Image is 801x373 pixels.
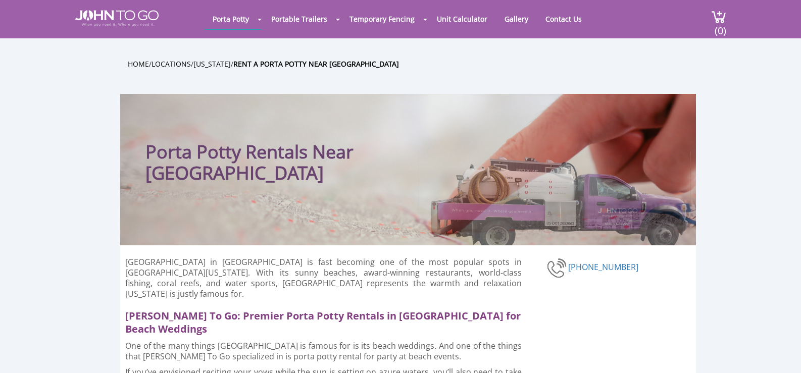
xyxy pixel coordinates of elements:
[233,59,399,69] a: Rent A Porta Potty Near [GEOGRAPHIC_DATA]
[125,257,522,299] p: [GEOGRAPHIC_DATA] in [GEOGRAPHIC_DATA] is fast becoming one of the most popular spots in [GEOGRAP...
[429,9,495,29] a: Unit Calculator
[75,10,159,26] img: JOHN to go
[538,9,589,29] a: Contact Us
[128,59,149,69] a: Home
[342,9,422,29] a: Temporary Fencing
[714,16,726,37] span: (0)
[418,151,691,245] img: Truck
[125,304,530,336] h2: [PERSON_NAME] To Go: Premier Porta Potty Rentals in [GEOGRAPHIC_DATA] for Beach Weddings
[152,59,191,69] a: Locations
[128,58,704,70] ul: / / /
[711,10,726,24] img: cart a
[145,114,471,184] h1: Porta Potty Rentals Near [GEOGRAPHIC_DATA]
[205,9,257,29] a: Porta Potty
[264,9,335,29] a: Portable Trailers
[568,261,638,273] a: [PHONE_NUMBER]
[547,257,568,279] img: Rent A Porta Potty Near Pompano Beach - Porta Potty
[125,341,522,362] p: One of the many things [GEOGRAPHIC_DATA] is famous for is its beach weddings. And one of the thin...
[497,9,536,29] a: Gallery
[193,59,231,69] a: [US_STATE]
